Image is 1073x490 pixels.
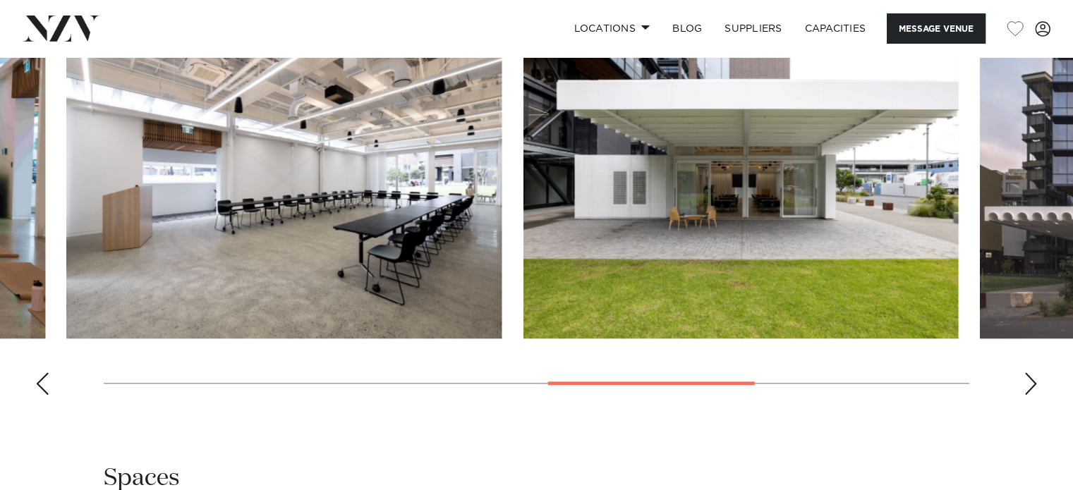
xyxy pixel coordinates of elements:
swiper-slide: 6 / 8 [523,19,958,338]
img: nzv-logo.png [23,16,99,41]
a: Capacities [794,13,878,44]
a: Locations [562,13,661,44]
a: SUPPLIERS [713,13,793,44]
button: Message Venue [887,13,986,44]
swiper-slide: 5 / 8 [66,19,502,338]
a: BLOG [661,13,713,44]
